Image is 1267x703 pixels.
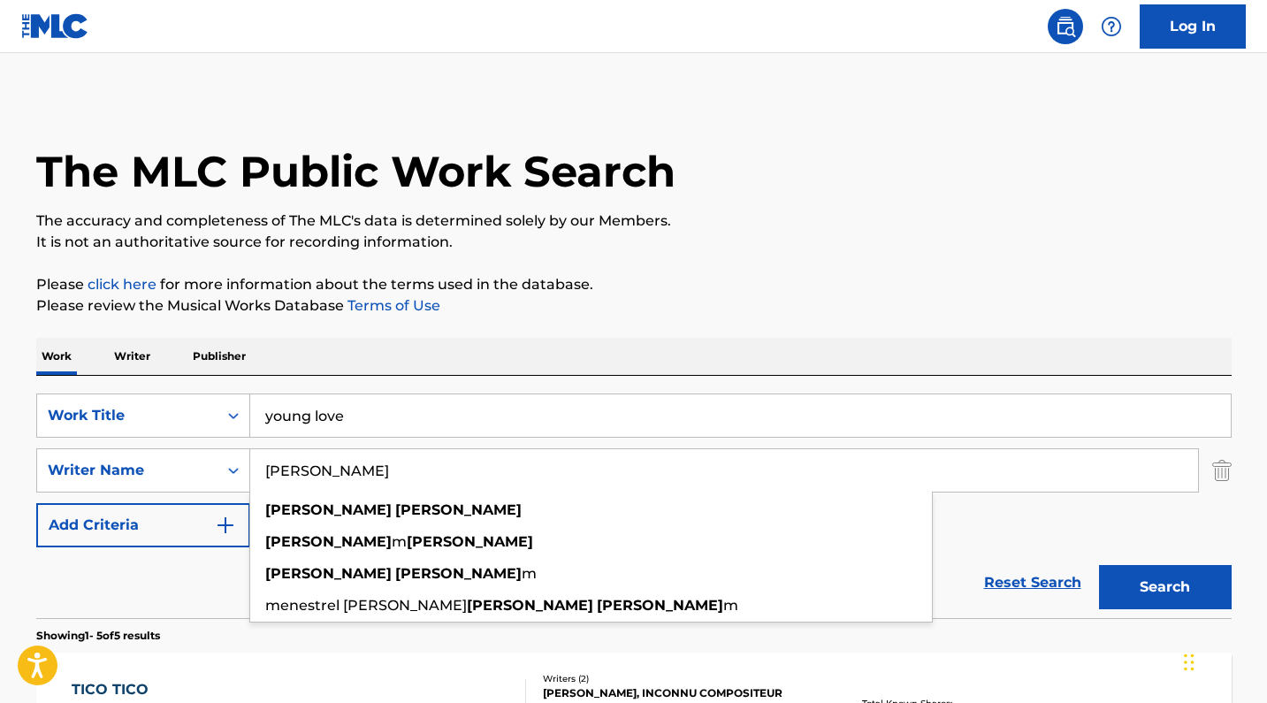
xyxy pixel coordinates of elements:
a: Public Search [1048,9,1083,44]
span: m [392,533,407,550]
strong: [PERSON_NAME] [265,565,392,582]
button: Add Criteria [36,503,250,547]
span: menestrel [PERSON_NAME] [265,597,467,614]
p: Please review the Musical Works Database [36,295,1232,317]
strong: [PERSON_NAME] [467,597,593,614]
button: Search [1099,565,1232,609]
div: Help [1094,9,1129,44]
strong: [PERSON_NAME] [265,533,392,550]
strong: [PERSON_NAME] [407,533,533,550]
a: Reset Search [975,563,1090,602]
p: Please for more information about the terms used in the database. [36,274,1232,295]
div: TICO TICO [72,679,229,700]
img: Delete Criterion [1212,448,1232,493]
a: Terms of Use [344,297,440,314]
strong: [PERSON_NAME] [265,501,392,518]
form: Search Form [36,394,1232,618]
div: Drag [1184,636,1194,689]
div: Writers ( 2 ) [543,672,810,685]
div: Work Title [48,405,207,426]
p: It is not an authoritative source for recording information. [36,232,1232,253]
p: Writer [109,338,156,375]
img: help [1101,16,1122,37]
img: search [1055,16,1076,37]
a: Log In [1140,4,1246,49]
p: Publisher [187,338,251,375]
p: Work [36,338,77,375]
h1: The MLC Public Work Search [36,145,675,198]
p: Showing 1 - 5 of 5 results [36,628,160,644]
p: The accuracy and completeness of The MLC's data is determined solely by our Members. [36,210,1232,232]
img: MLC Logo [21,13,89,39]
strong: [PERSON_NAME] [395,565,522,582]
span: m [522,565,537,582]
span: m [723,597,738,614]
div: Writer Name [48,460,207,481]
strong: [PERSON_NAME] [395,501,522,518]
iframe: Chat Widget [1179,618,1267,703]
img: 9d2ae6d4665cec9f34b9.svg [215,515,236,536]
strong: [PERSON_NAME] [597,597,723,614]
a: click here [88,276,156,293]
